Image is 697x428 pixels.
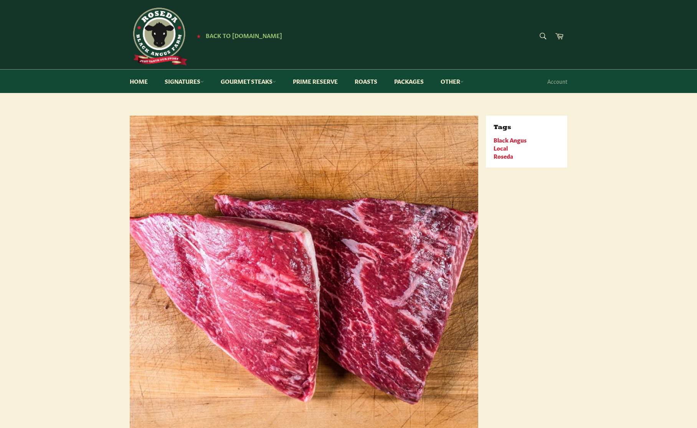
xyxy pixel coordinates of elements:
[130,8,187,65] img: Roseda Beef
[206,31,282,39] span: Back to [DOMAIN_NAME]
[122,70,155,93] a: Home
[494,152,513,160] a: Roseda
[213,70,284,93] a: Gourmet Steaks
[494,123,560,132] h3: Tags
[197,33,201,39] span: ★
[285,70,345,93] a: Prime Reserve
[433,70,471,93] a: Other
[193,33,282,39] a: ★ Back to [DOMAIN_NAME]
[157,70,211,93] a: Signatures
[494,136,527,144] a: Black Angus
[347,70,385,93] a: Roasts
[543,70,571,93] a: Account
[494,144,508,152] a: Local
[386,70,431,93] a: Packages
